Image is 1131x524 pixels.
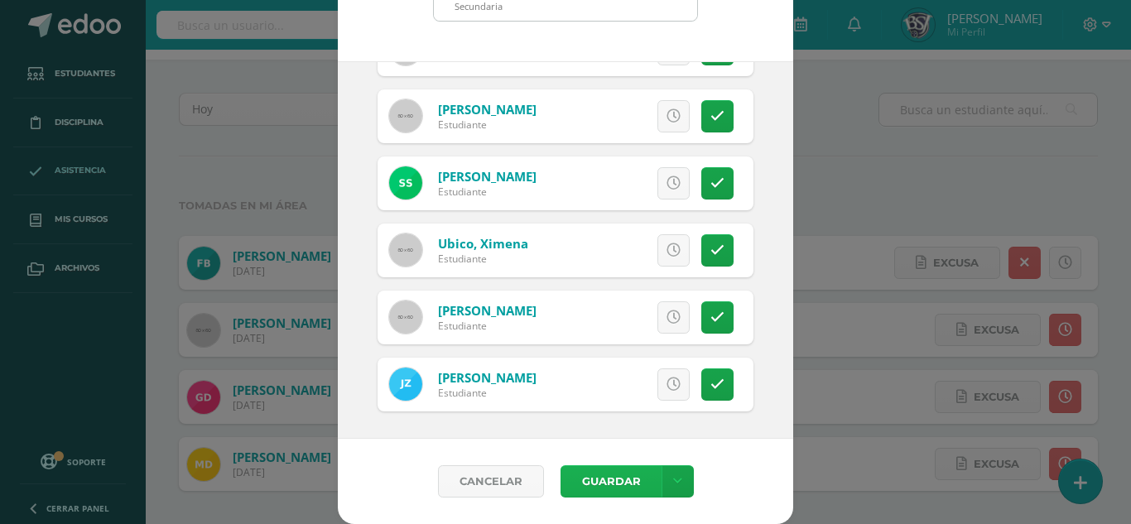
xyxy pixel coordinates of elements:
[438,185,537,199] div: Estudiante
[438,465,544,498] a: Cancelar
[389,99,422,132] img: 60x60
[438,319,537,333] div: Estudiante
[438,369,537,386] a: [PERSON_NAME]
[389,166,422,200] img: 782ce44c1575d347064832c126b51af6.png
[389,233,422,267] img: 60x60
[389,300,422,334] img: 60x60
[438,302,537,319] a: [PERSON_NAME]
[389,368,422,401] img: 011b3b9245ab3ed0cd2a3dc4d6180fe8.png
[438,235,528,252] a: Ubico, Ximena
[438,386,537,400] div: Estudiante
[438,168,537,185] a: [PERSON_NAME]
[561,465,662,498] button: Guardar
[438,118,537,132] div: Estudiante
[438,101,537,118] a: [PERSON_NAME]
[438,252,528,266] div: Estudiante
